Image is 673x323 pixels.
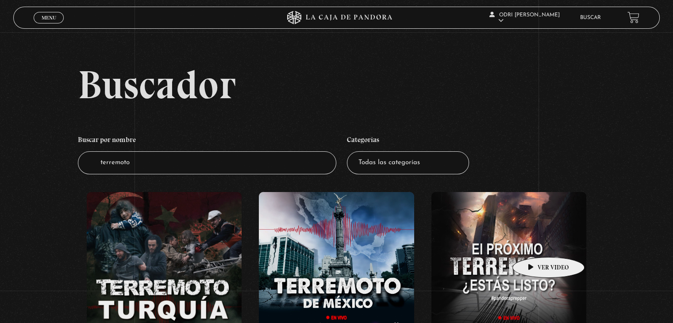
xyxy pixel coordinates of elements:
a: View your shopping cart [627,12,639,23]
h4: Buscar por nombre [78,131,336,151]
span: odri [PERSON_NAME] [489,12,560,23]
a: Buscar [580,15,601,20]
span: Cerrar [38,22,59,28]
h4: Categorías [347,131,469,151]
span: Menu [42,15,56,20]
h2: Buscador [78,65,659,104]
